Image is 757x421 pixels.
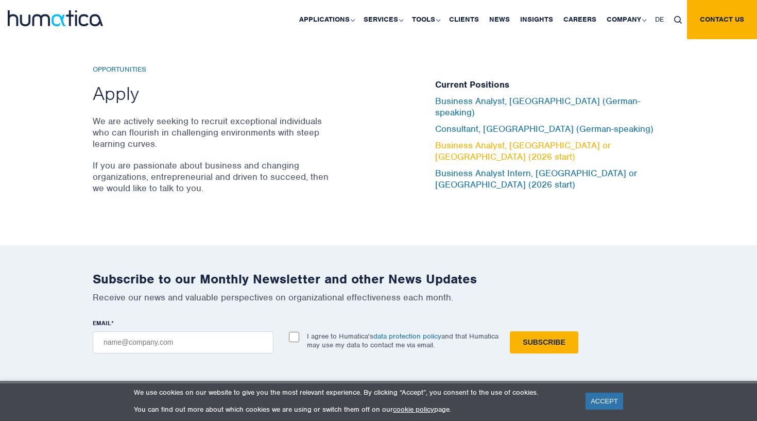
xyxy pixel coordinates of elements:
h2: Apply [93,81,332,105]
a: Business Analyst Intern, [GEOGRAPHIC_DATA] or [GEOGRAPHIC_DATA] (2026 start) [435,167,637,190]
h6: Opportunities [93,65,332,74]
a: Consultant, [GEOGRAPHIC_DATA] (German-speaking) [435,123,653,134]
input: Subscribe [510,331,578,353]
input: name@company.com [93,331,273,353]
p: I agree to Humatica's and that Humatica may use my data to contact me via email. [307,332,498,349]
p: We use cookies on our website to give you the most relevant experience. By clicking “Accept”, you... [134,388,573,397]
input: I agree to Humatica'sdata protection policyand that Humatica may use my data to contact me via em... [289,332,299,342]
img: search_icon [674,16,682,24]
h2: Subscribe to our Monthly Newsletter and other News Updates [93,271,664,287]
p: We are actively seeking to recruit exceptional individuals who can flourish in challenging enviro... [93,115,332,149]
h5: Current Positions [435,79,664,91]
p: If you are passionate about business and changing organizations, entrepreneurial and driven to su... [93,160,332,194]
p: Receive our news and valuable perspectives on organizational effectiveness each month. [93,292,664,303]
span: DE [655,15,664,24]
a: Business Analyst, [GEOGRAPHIC_DATA] (German-speaking) [435,95,640,118]
img: logo [8,10,103,26]
a: cookie policy [393,405,434,414]
a: data protection policy [373,332,441,341]
span: EMAIL [93,319,111,327]
a: ACCEPT [586,393,623,410]
a: Business Analyst, [GEOGRAPHIC_DATA] or [GEOGRAPHIC_DATA] (2026 start) [435,140,611,162]
p: You can find out more about which cookies we are using or switch them off on our page. [134,405,573,414]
